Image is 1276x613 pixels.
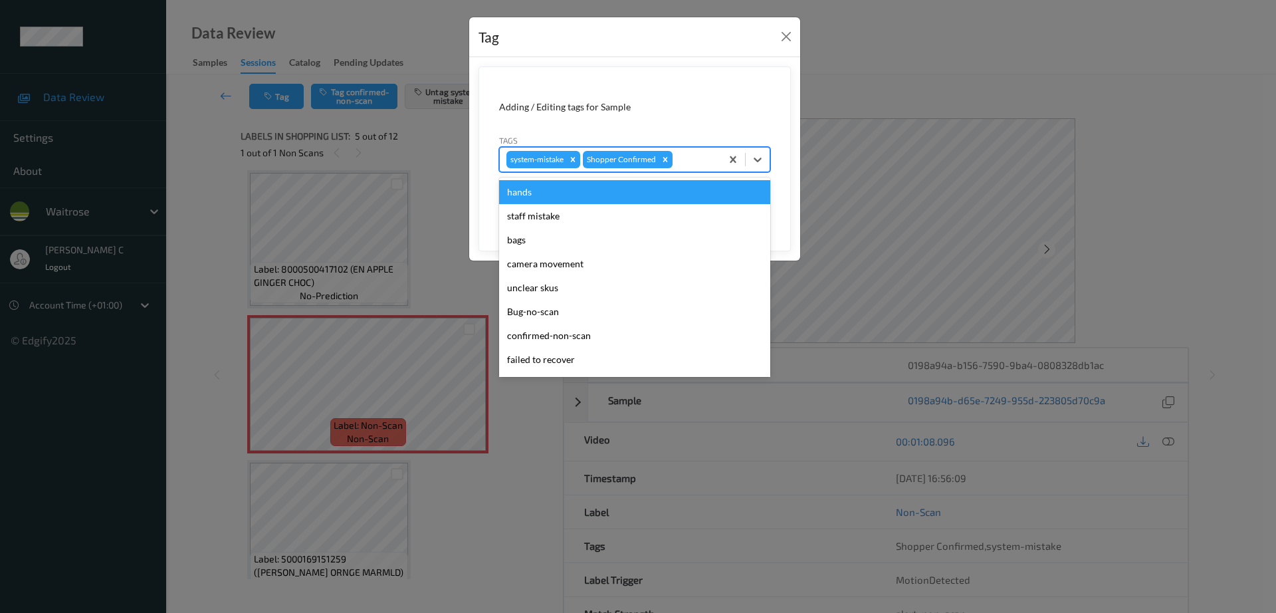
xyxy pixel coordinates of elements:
div: bags [499,228,770,252]
div: unclear skus [499,276,770,300]
div: staff mistake [499,204,770,228]
div: Tag [478,27,499,48]
div: Bug-no-scan [499,300,770,324]
div: Shopper Confirmed [583,151,658,168]
div: system-mistake [506,151,566,168]
div: Remove Shopper Confirmed [658,151,673,168]
div: camera movement [499,252,770,276]
label: Tags [499,134,518,146]
div: failed to recover [499,348,770,372]
div: confirmed-non-scan [499,324,770,348]
div: product recovered [499,372,770,396]
button: Close [777,27,796,46]
div: Remove system-mistake [566,151,580,168]
div: Adding / Editing tags for Sample [499,100,770,114]
div: hands [499,180,770,204]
